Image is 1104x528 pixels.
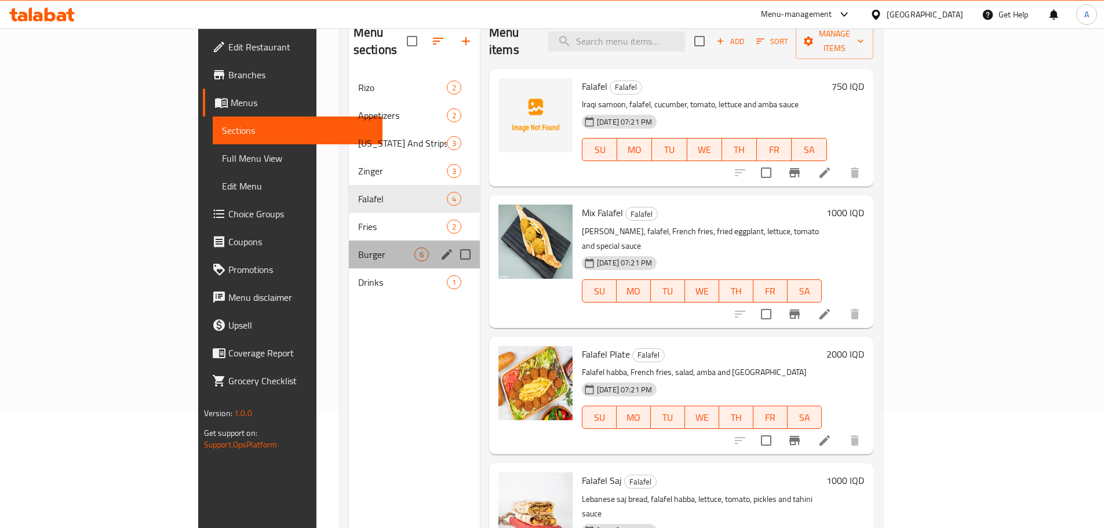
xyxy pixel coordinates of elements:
button: Manage items [796,23,873,59]
span: WE [692,141,717,158]
button: SU [582,279,617,303]
div: items [447,108,461,122]
button: SU [582,406,617,429]
span: Full Menu View [222,151,373,165]
a: Edit menu item [818,166,832,180]
div: items [447,136,461,150]
span: Sort [756,35,788,48]
span: 6 [415,249,428,260]
span: Select to update [754,302,778,326]
span: Falafel [626,207,657,221]
button: Branch-specific-item [781,159,808,187]
span: Menu disclaimer [228,290,373,304]
img: Falafel Plate [498,346,573,420]
div: [GEOGRAPHIC_DATA] [887,8,963,21]
a: Edit Restaurant [203,33,382,61]
span: Promotions [228,263,373,276]
a: Coupons [203,228,382,256]
button: Sort [753,32,791,50]
span: TU [655,283,680,300]
span: FR [758,409,783,426]
a: Grocery Checklist [203,367,382,395]
div: Kentucky And Strips [358,136,447,150]
div: Fries [358,220,447,234]
button: Branch-specific-item [781,300,808,328]
span: 3 [447,138,461,149]
div: items [414,247,429,261]
span: TH [724,409,749,426]
span: FR [758,283,783,300]
span: Edit Restaurant [228,40,373,54]
div: Falafel4 [349,185,480,213]
div: Falafel [624,475,657,489]
a: Sections [213,116,382,144]
span: WE [690,409,715,426]
button: SA [788,406,822,429]
span: Drinks [358,275,447,289]
span: Edit Menu [222,179,373,193]
button: delete [841,427,869,454]
span: 3 [447,166,461,177]
span: Falafel [610,81,642,94]
span: Falafel Saj [582,472,622,489]
span: FR [761,141,787,158]
span: Falafel [358,192,447,206]
p: [PERSON_NAME], falafel, French fries, fried eggplant, lettuce, tomato and special sauce [582,224,822,253]
div: Zinger [358,164,447,178]
span: Falafel [625,475,656,489]
span: Rizo [358,81,447,94]
div: items [447,81,461,94]
button: MO [617,138,652,161]
a: Edit menu item [818,307,832,321]
h6: 750 IQD [832,78,864,94]
span: Branches [228,68,373,82]
span: [DATE] 07:21 PM [592,116,657,128]
span: Sort sections [424,27,452,55]
span: Menus [231,96,373,110]
span: [DATE] 07:21 PM [592,257,657,268]
h6: 1000 IQD [826,472,864,489]
button: WE [685,406,719,429]
button: TU [651,406,685,429]
span: Sort items [749,32,796,50]
span: Select section [687,29,712,53]
span: Coupons [228,235,373,249]
button: SA [792,138,826,161]
input: search [548,31,685,52]
span: SU [587,141,613,158]
span: Select to update [754,161,778,185]
button: TH [719,279,753,303]
span: SU [587,409,612,426]
span: WE [690,283,715,300]
a: Edit Menu [213,172,382,200]
span: Coverage Report [228,346,373,360]
span: A [1084,8,1089,21]
button: Branch-specific-item [781,427,808,454]
a: Branches [203,61,382,89]
span: Select to update [754,428,778,453]
h6: 2000 IQD [826,346,864,362]
a: Menus [203,89,382,116]
a: Choice Groups [203,200,382,228]
div: items [447,192,461,206]
span: Falafel [633,348,664,362]
span: 1 [447,277,461,288]
span: Burger [358,247,414,261]
span: Manage items [805,27,864,56]
p: Lebanese saj bread, falafel habba, lettuce, tomato, pickles and tahini sauce [582,492,822,521]
span: 1.0.0 [235,406,253,421]
a: Coverage Report [203,339,382,367]
button: MO [617,406,651,429]
span: Add item [712,32,749,50]
div: Rizo2 [349,74,480,101]
span: TH [727,141,752,158]
button: TU [652,138,687,161]
button: TH [722,138,757,161]
span: MO [621,283,646,300]
a: Promotions [203,256,382,283]
button: FR [753,406,788,429]
span: SU [587,283,612,300]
